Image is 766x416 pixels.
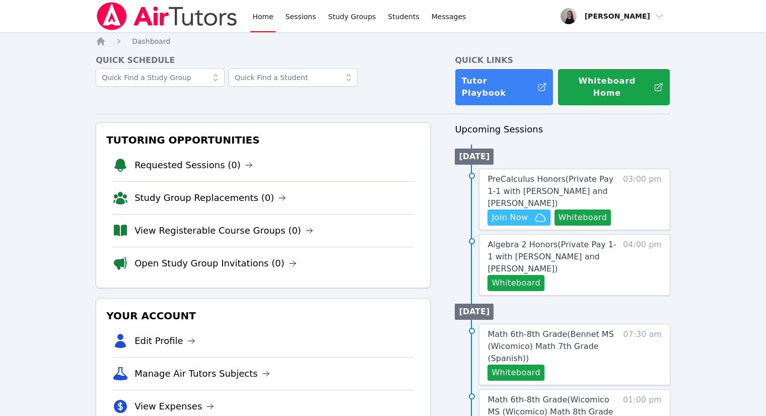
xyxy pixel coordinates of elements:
[488,329,613,363] span: Math 6th-8th Grade ( Bennet MS (Wicomico) Math 7th Grade (Spanish) )
[488,328,618,365] a: Math 6th-8th Grade(Bennet MS (Wicomico) Math 7th Grade (Spanish))
[134,224,313,238] a: View Registerable Course Groups (0)
[134,158,253,172] a: Requested Sessions (0)
[623,328,662,381] span: 07:30 am
[132,36,170,46] a: Dashboard
[132,37,170,45] span: Dashboard
[488,173,618,210] a: PreCalculus Honors(Private Pay 1-1 with [PERSON_NAME] and [PERSON_NAME])
[96,54,431,66] h4: Quick Schedule
[134,191,286,205] a: Study Group Replacements (0)
[623,239,662,291] span: 04:00 pm
[134,399,214,413] a: View Expenses
[488,365,544,381] button: Whiteboard
[488,240,616,273] span: Algebra 2 Honors ( Private Pay 1-1 with [PERSON_NAME] and [PERSON_NAME] )
[488,239,618,275] a: Algebra 2 Honors(Private Pay 1-1 with [PERSON_NAME] and [PERSON_NAME])
[488,275,544,291] button: Whiteboard
[488,210,550,226] button: Join Now
[488,174,613,208] span: PreCalculus Honors ( Private Pay 1-1 with [PERSON_NAME] and [PERSON_NAME] )
[134,367,270,381] a: Manage Air Tutors Subjects
[134,256,297,270] a: Open Study Group Invitations (0)
[554,210,611,226] button: Whiteboard
[623,173,662,226] span: 03:00 pm
[492,212,528,224] span: Join Now
[455,149,494,165] li: [DATE]
[558,68,670,106] button: Whiteboard Home
[134,334,195,348] a: Edit Profile
[229,68,358,87] input: Quick Find a Student
[104,131,422,149] h3: Tutoring Opportunities
[455,54,670,66] h4: Quick Links
[96,68,225,87] input: Quick Find a Study Group
[432,12,466,22] span: Messages
[455,304,494,320] li: [DATE]
[104,307,422,325] h3: Your Account
[96,36,670,46] nav: Breadcrumb
[455,68,553,106] a: Tutor Playbook
[455,122,670,136] h3: Upcoming Sessions
[96,2,238,30] img: Air Tutors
